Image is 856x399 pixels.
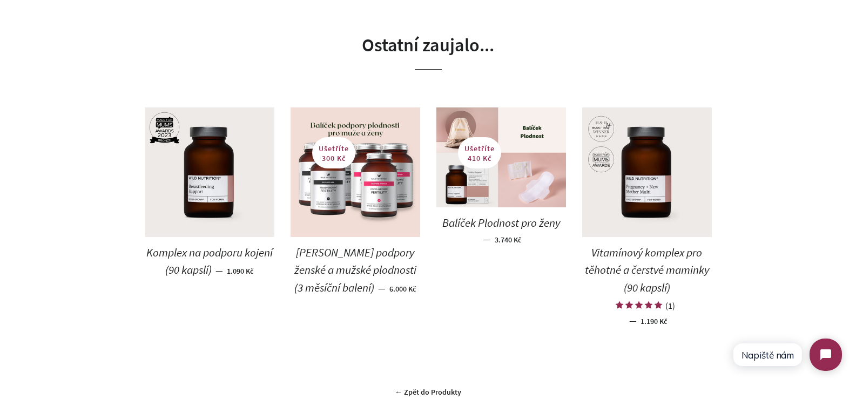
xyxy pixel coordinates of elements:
a: Komplex na podporu kojení (90 kapslí) — 1.090 Kč [145,237,274,287]
p: Ušetříte 300 Kč [312,137,355,168]
span: — [215,265,223,276]
span: 1.090 Kč [227,266,253,276]
h2: Ostatní zaujalo... [145,32,712,58]
p: Ušetříte 410 Kč [458,137,501,168]
span: Balíček Plodnost pro ženy [442,215,560,230]
div: (1) [665,300,675,311]
iframe: Tidio Chat [723,329,851,380]
a: Vitamínový komplex pro těhotné a čerstvé maminky (90 kapslí) (1) — 1.190 Kč [582,237,712,335]
span: 6.000 Kč [389,284,416,294]
a: Balíček Plodnost pro ženy — 3.740 Kč [436,207,566,253]
a: ← Zpět do Produkty [395,387,461,397]
span: Vitamínový komplex pro těhotné a čerstvé maminky (90 kapslí) [585,245,709,295]
a: [PERSON_NAME] podpory ženské a mužské plodnosti (3 měsíční balení) — 6.000 Kč [291,237,420,304]
span: — [629,315,637,327]
span: [PERSON_NAME] podpory ženské a mužské plodnosti (3 měsíční balení) [294,245,416,295]
span: 3.740 Kč [495,235,521,245]
span: 1.190 Kč [641,316,667,326]
span: — [483,233,491,245]
span: Komplex na podporu kojení (90 kapslí) [146,245,273,278]
span: — [378,282,386,294]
